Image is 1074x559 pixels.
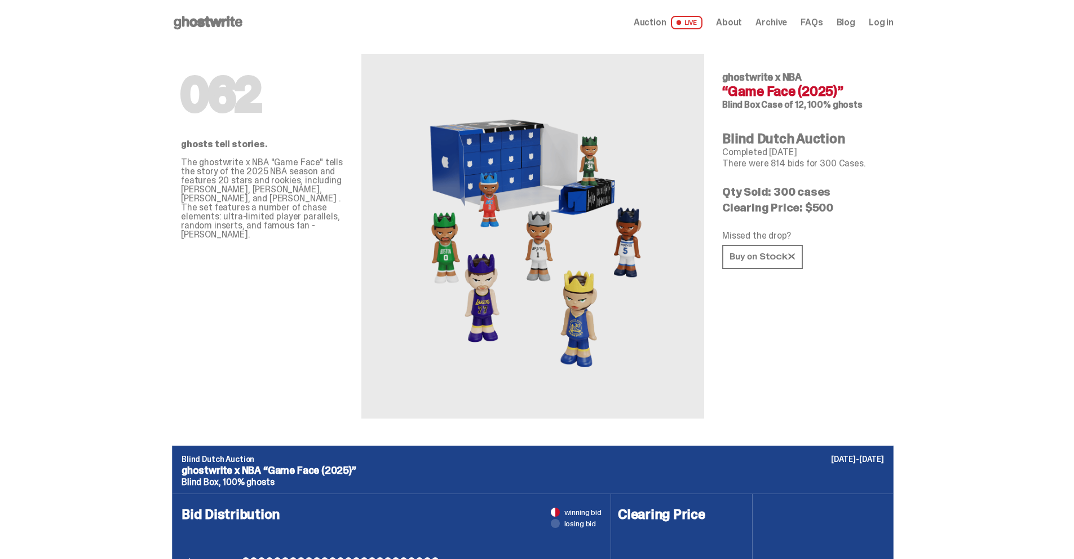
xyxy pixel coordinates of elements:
p: Missed the drop? [722,231,885,240]
h1: 062 [181,72,343,117]
p: The ghostwrite x NBA "Game Face" tells the story of the 2025 NBA season and features 20 stars and... [181,158,343,239]
p: [DATE]-[DATE] [831,455,884,463]
img: NBA&ldquo;Game Face (2025)&rdquo; [409,81,657,391]
h4: “Game Face (2025)” [722,85,885,98]
span: losing bid [564,520,596,527]
h4: Bid Distribution [182,508,602,557]
p: ghostwrite x NBA “Game Face (2025)” [182,465,884,476]
a: About [716,18,742,27]
a: Log in [869,18,894,27]
a: FAQs [801,18,823,27]
span: ghostwrite x NBA [722,71,802,84]
a: Auction LIVE [634,16,702,29]
span: Blind Box [722,99,760,111]
h4: Clearing Price [618,508,745,521]
h4: Blind Dutch Auction [722,132,885,146]
p: ghosts tell stories. [181,140,343,149]
span: Auction [634,18,666,27]
a: Blog [837,18,855,27]
p: Blind Dutch Auction [182,455,884,463]
p: Completed [DATE] [722,148,885,157]
span: winning bid [564,508,602,516]
p: Clearing Price: $500 [722,202,885,213]
a: Archive [755,18,787,27]
span: Blind Box, [182,476,220,488]
p: Qty Sold: 300 cases [722,186,885,197]
span: LIVE [671,16,703,29]
p: There were 814 bids for 300 Cases. [722,159,885,168]
span: 100% ghosts [223,476,274,488]
span: Case of 12, 100% ghosts [761,99,862,111]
